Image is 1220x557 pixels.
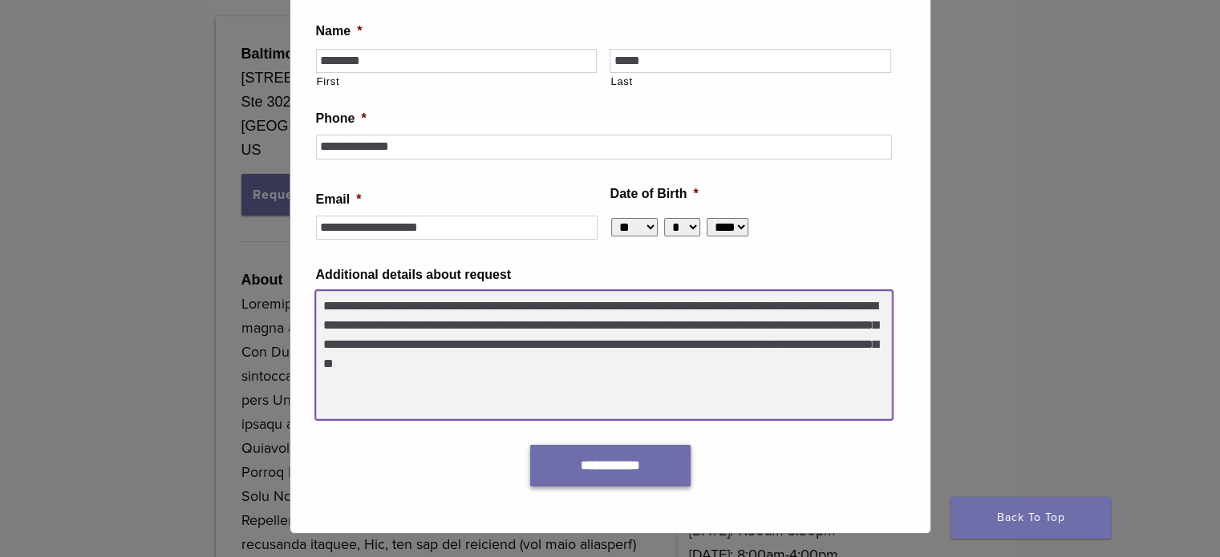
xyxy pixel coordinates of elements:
label: Last [610,74,891,90]
a: Back To Top [950,497,1111,539]
label: Phone [316,111,367,127]
label: Date of Birth [610,186,699,203]
label: Email [316,192,362,208]
label: Additional details about request [316,267,512,284]
label: Name [316,23,363,40]
label: First [317,74,598,90]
